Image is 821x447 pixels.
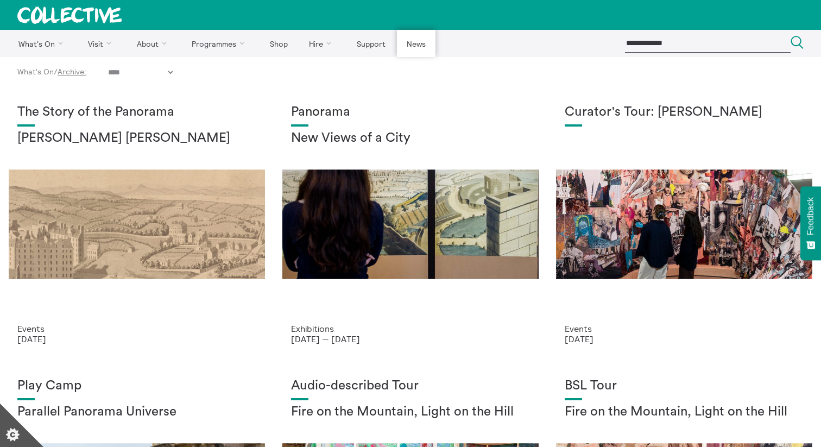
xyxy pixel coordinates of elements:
h2: Fire on the Mountain, Light on the Hill [565,405,804,420]
h2: Fire on the Mountain, Light on the Hill [291,405,530,420]
a: What's On [17,67,54,76]
p: [DATE] — [DATE] [291,334,530,344]
h2: New Views of a City [291,131,530,146]
h1: The Story of the Panorama [17,105,256,120]
a: Archive: [58,67,86,76]
span: Feedback [806,197,816,235]
h1: Curator's Tour: [PERSON_NAME] [565,105,804,120]
p: Events [565,324,804,333]
a: Collective Panorama June 2025 small file 8 Panorama New Views of a City Exhibitions [DATE] — [DATE] [274,87,547,361]
h1: BSL Tour [565,379,804,394]
a: Hire [300,30,345,57]
h1: Panorama [291,105,530,120]
p: [DATE] [565,334,804,344]
p: Exhibitions [291,324,530,333]
a: Support [347,30,395,57]
p: [DATE] [17,334,256,344]
a: News [397,30,435,57]
a: Visit [79,30,125,57]
h2: [PERSON_NAME] [PERSON_NAME] [17,131,256,146]
h2: Parallel Panorama Universe [17,405,256,420]
button: Feedback - Show survey [800,186,821,260]
a: About [127,30,180,57]
h1: Play Camp [17,379,256,394]
a: What's On [9,30,77,57]
a: M Azpilicueta Collective25 eoincarey 0929 Curator's Tour: [PERSON_NAME] Events [DATE] [547,87,821,361]
a: Programmes [182,30,258,57]
h1: Audio-described Tour [291,379,530,394]
a: Shop [260,30,297,57]
p: Events [17,324,256,333]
